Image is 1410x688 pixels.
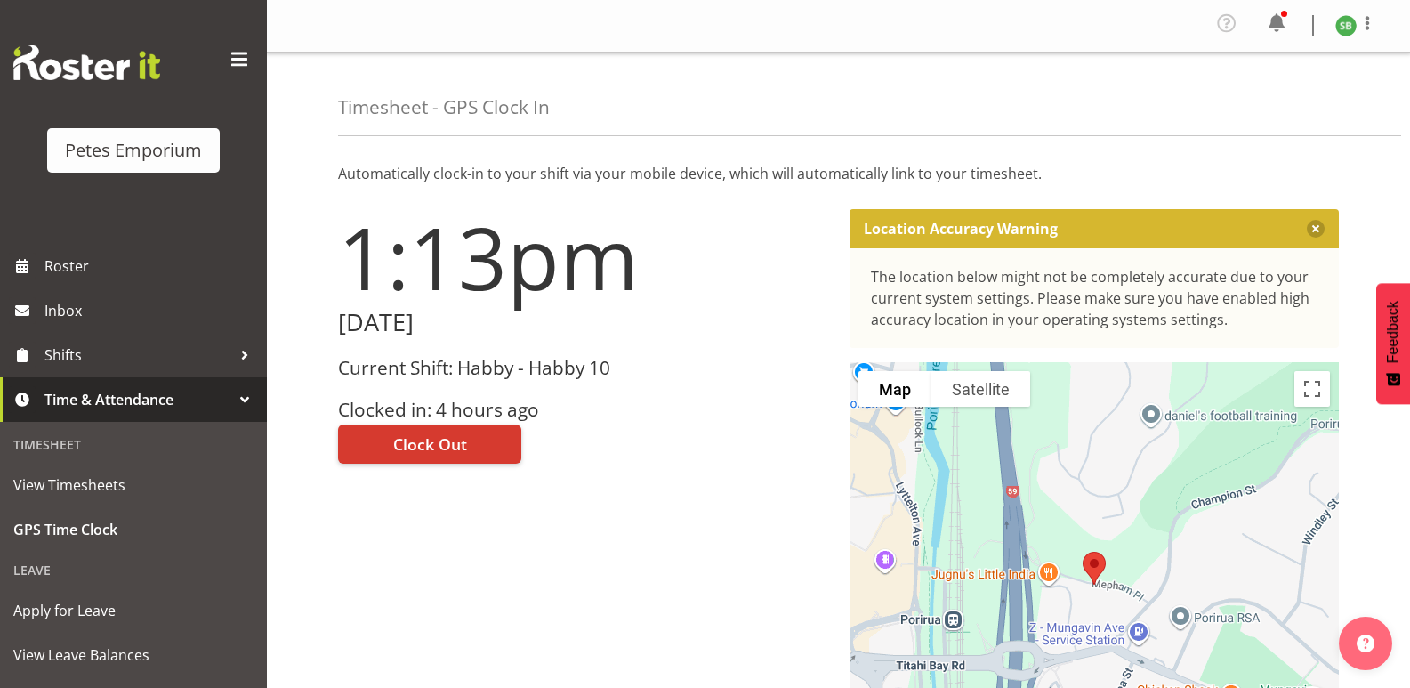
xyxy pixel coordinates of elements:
span: GPS Time Clock [13,516,254,543]
img: Rosterit website logo [13,45,160,80]
span: View Timesheets [13,472,254,498]
button: Show street map [858,371,931,407]
span: View Leave Balances [13,642,254,668]
img: help-xxl-2.png [1357,635,1374,652]
span: Feedback [1385,301,1401,363]
h3: Current Shift: Habby - Habby 10 [338,358,828,378]
button: Clock Out [338,425,521,464]
div: Leave [4,552,262,588]
span: Shifts [44,342,231,368]
button: Feedback - Show survey [1376,283,1410,404]
span: Time & Attendance [44,386,231,413]
button: Close message [1307,220,1325,238]
button: Toggle fullscreen view [1294,371,1330,407]
a: Apply for Leave [4,588,262,633]
h3: Clocked in: 4 hours ago [338,400,828,420]
span: Inbox [44,297,258,324]
img: stephanie-burden9828.jpg [1335,15,1357,36]
a: View Leave Balances [4,633,262,677]
div: The location below might not be completely accurate due to your current system settings. Please m... [871,266,1318,330]
span: Apply for Leave [13,597,254,624]
span: Roster [44,253,258,279]
p: Automatically clock-in to your shift via your mobile device, which will automatically link to you... [338,163,1339,184]
a: View Timesheets [4,463,262,507]
div: Timesheet [4,426,262,463]
h4: Timesheet - GPS Clock In [338,97,550,117]
h1: 1:13pm [338,209,828,305]
p: Location Accuracy Warning [864,220,1058,238]
h2: [DATE] [338,309,828,336]
div: Petes Emporium [65,137,202,164]
span: Clock Out [393,433,467,456]
a: GPS Time Clock [4,507,262,552]
button: Show satellite imagery [931,371,1030,407]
